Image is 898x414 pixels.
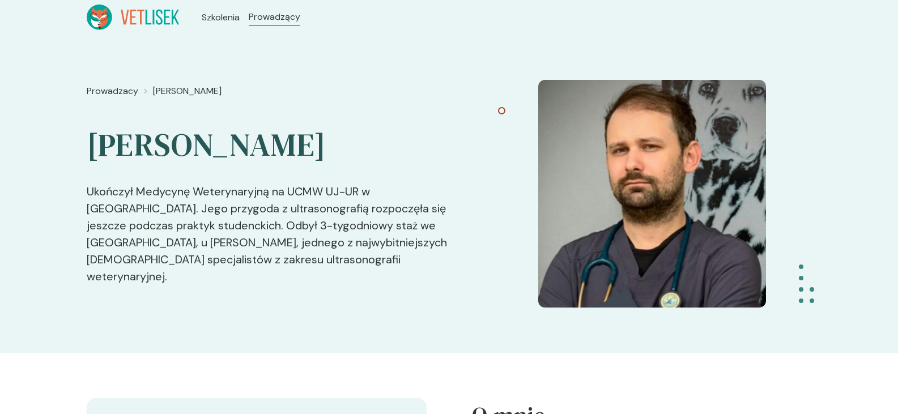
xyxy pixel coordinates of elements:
a: Prowadzacy [87,84,138,98]
a: [PERSON_NAME] [153,84,222,98]
p: Ukończył Medycynę Weterynaryjną na UCMW UJ-UR w [GEOGRAPHIC_DATA]. Jego przygoda z ultrasonografi... [87,165,482,285]
img: 65c761ac9be9a5b998b5a17a_PiotrW%C3%B3jcik.png [538,80,766,308]
a: Szkolenia [202,11,240,24]
h2: [PERSON_NAME] [87,103,482,165]
a: Prowadzący [249,10,300,24]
